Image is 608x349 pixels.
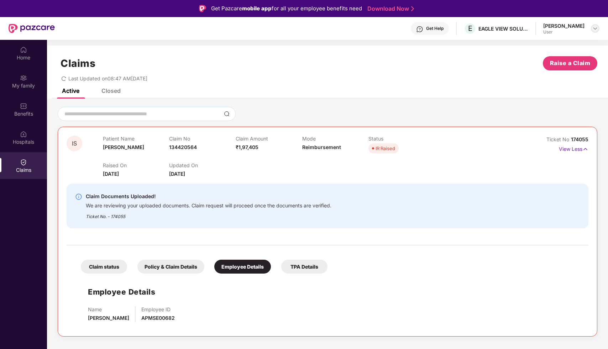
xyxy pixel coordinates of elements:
div: Policy & Claim Details [137,260,204,274]
div: IR Raised [376,145,395,152]
span: redo [61,75,66,81]
p: Status [368,136,435,142]
button: Raise a Claim [543,56,597,70]
img: svg+xml;base64,PHN2ZyBpZD0iSG9zcGl0YWxzIiB4bWxucz0iaHR0cDovL3d3dy53My5vcmcvMjAwMC9zdmciIHdpZHRoPS... [20,131,27,138]
span: Reimbursement [302,144,341,150]
span: [PERSON_NAME] [88,315,129,321]
p: Employee ID [141,306,175,312]
div: Get Pazcare for all your employee benefits need [211,4,362,13]
img: svg+xml;base64,PHN2ZyBpZD0iQ2xhaW0iIHhtbG5zPSJodHRwOi8vd3d3LnczLm9yZy8yMDAwL3N2ZyIgd2lkdGg9IjIwIi... [20,159,27,166]
span: [DATE] [169,171,185,177]
span: ₹1,97,405 [236,144,258,150]
img: svg+xml;base64,PHN2ZyB3aWR0aD0iMjAiIGhlaWdodD0iMjAiIHZpZXdCb3g9IjAgMCAyMCAyMCIgZmlsbD0ibm9uZSIgeG... [20,74,27,81]
h1: Employee Details [88,286,155,298]
div: User [543,29,585,35]
img: svg+xml;base64,PHN2ZyBpZD0iRHJvcGRvd24tMzJ4MzIiIHhtbG5zPSJodHRwOi8vd3d3LnczLm9yZy8yMDAwL3N2ZyIgd2... [592,26,598,31]
span: 174055 [571,136,588,142]
p: Raised On [103,162,169,168]
img: svg+xml;base64,PHN2ZyBpZD0iSW5mby0yMHgyMCIgeG1sbnM9Imh0dHA6Ly93d3cudzMub3JnLzIwMDAvc3ZnIiB3aWR0aD... [75,193,82,200]
div: Get Help [426,26,444,31]
div: Active [62,87,79,94]
span: Raise a Claim [550,59,591,68]
a: Download Now [367,5,412,12]
span: Ticket No [546,136,571,142]
p: Claim Amount [236,136,302,142]
div: Ticket No. - 174055 [86,209,331,220]
strong: mobile app [242,5,272,12]
p: View Less [559,143,588,153]
img: New Pazcare Logo [9,24,55,33]
img: Logo [199,5,206,12]
div: Employee Details [214,260,271,274]
p: Name [88,306,129,312]
div: Closed [101,87,121,94]
p: Mode [302,136,369,142]
div: Claim status [81,260,127,274]
div: We are reviewing your uploaded documents. Claim request will proceed once the documents are verif... [86,201,331,209]
span: E [468,24,472,33]
div: [PERSON_NAME] [543,22,585,29]
span: Last Updated on 08:47 AM[DATE] [68,75,147,81]
img: svg+xml;base64,PHN2ZyBpZD0iSGVscC0zMngzMiIgeG1sbnM9Imh0dHA6Ly93d3cudzMub3JnLzIwMDAvc3ZnIiB3aWR0aD... [416,26,423,33]
img: svg+xml;base64,PHN2ZyBpZD0iU2VhcmNoLTMyeDMyIiB4bWxucz0iaHR0cDovL3d3dy53My5vcmcvMjAwMC9zdmciIHdpZH... [224,111,230,117]
span: APMSE00682 [141,315,175,321]
img: svg+xml;base64,PHN2ZyBpZD0iQmVuZWZpdHMiIHhtbG5zPSJodHRwOi8vd3d3LnczLm9yZy8yMDAwL3N2ZyIgd2lkdGg9Ij... [20,102,27,110]
p: Updated On [169,162,236,168]
div: Claim Documents Uploaded! [86,192,331,201]
img: Stroke [411,5,414,12]
img: svg+xml;base64,PHN2ZyB4bWxucz0iaHR0cDovL3d3dy53My5vcmcvMjAwMC9zdmciIHdpZHRoPSIxNyIgaGVpZ2h0PSIxNy... [582,145,588,153]
span: [DATE] [103,171,119,177]
div: EAGLE VIEW SOLUTIONS PRIVATE LIMITED [478,25,528,32]
p: Claim No [169,136,236,142]
div: TPA Details [281,260,327,274]
span: 134420564 [169,144,197,150]
img: svg+xml;base64,PHN2ZyBpZD0iSG9tZSIgeG1sbnM9Imh0dHA6Ly93d3cudzMub3JnLzIwMDAvc3ZnIiB3aWR0aD0iMjAiIG... [20,46,27,53]
p: Patient Name [103,136,169,142]
h1: Claims [61,57,95,69]
span: IS [72,141,77,147]
span: [PERSON_NAME] [103,144,144,150]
